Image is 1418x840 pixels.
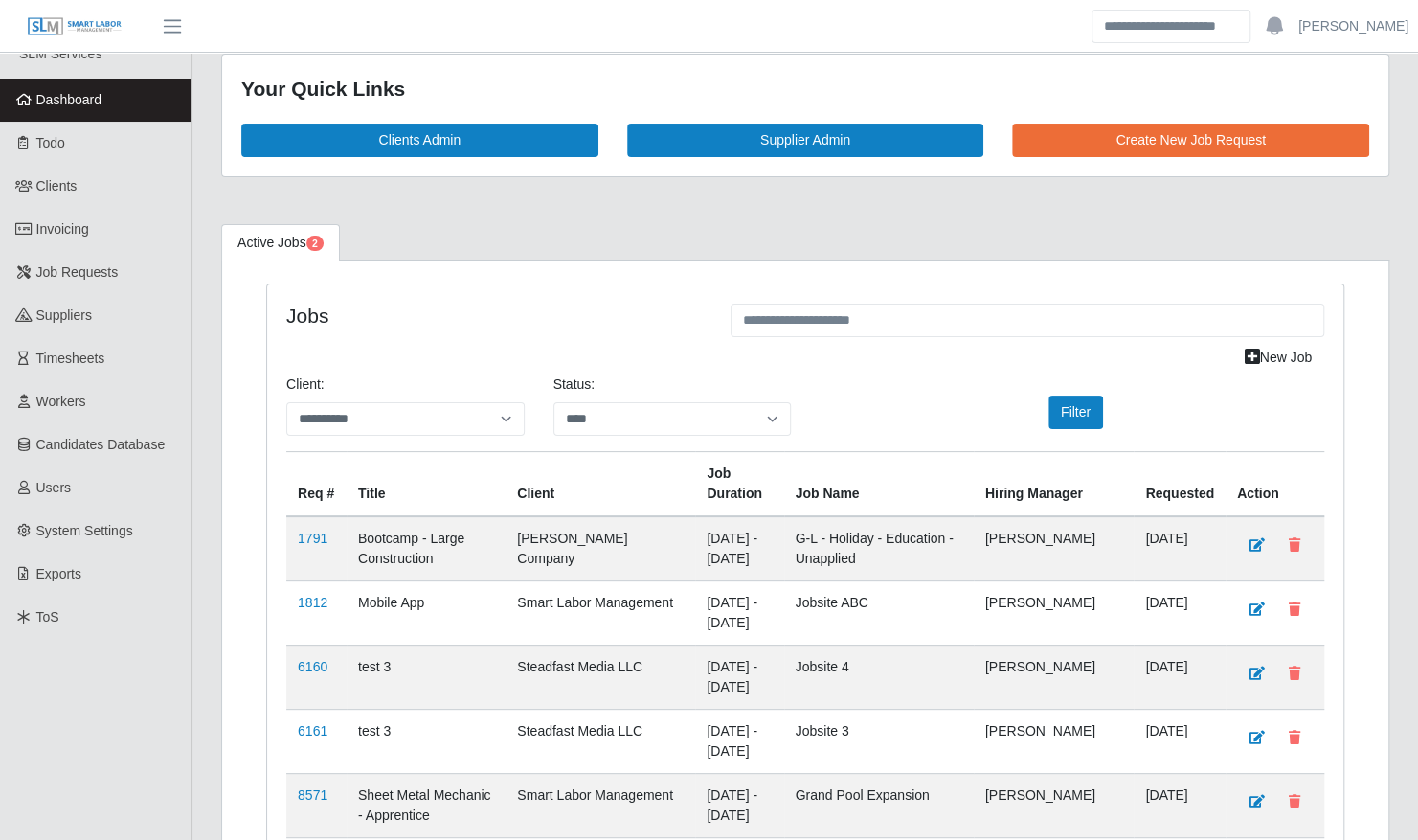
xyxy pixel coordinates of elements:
td: [DATE] - [DATE] [695,516,783,581]
th: Job Duration [695,451,783,516]
a: Clients Admin [241,124,598,157]
td: [DATE] - [DATE] [695,580,783,645]
td: test 3 [347,709,506,773]
span: Todo [36,135,65,150]
td: [DATE] [1134,773,1226,837]
a: [PERSON_NAME] [1298,16,1408,36]
span: Timesheets [36,351,105,366]
a: 6161 [298,723,327,738]
span: Clients [36,178,78,193]
img: SLM Logo [27,16,123,37]
div: Your Quick Links [241,74,1369,104]
td: Smart Labor Management [506,580,695,645]
td: [PERSON_NAME] [974,773,1135,837]
h4: Jobs [286,304,702,328]
td: [DATE] [1134,516,1226,581]
span: Users [36,480,72,495]
a: 1791 [298,531,327,546]
td: Steadfast Media LLC [506,645,695,709]
span: Pending Jobs [306,236,324,251]
th: Requested [1134,451,1226,516]
td: [PERSON_NAME] [974,580,1135,645]
a: Active Jobs [221,224,340,261]
td: Bootcamp - Large Construction [347,516,506,581]
td: [DATE] [1134,645,1226,709]
span: Workers [36,394,86,409]
th: Job Name [784,451,974,516]
a: 8571 [298,787,327,803]
a: New Job [1232,341,1324,375]
span: SLM Services [19,46,101,61]
th: Hiring Manager [974,451,1135,516]
button: Filter [1048,396,1103,429]
a: 6160 [298,659,327,674]
td: Jobsite ABC [784,580,974,645]
td: [PERSON_NAME] Company [506,516,695,581]
span: Candidates Database [36,437,166,452]
td: Steadfast Media LLC [506,709,695,773]
td: [DATE] - [DATE] [695,709,783,773]
td: [DATE] [1134,709,1226,773]
td: Jobsite 3 [784,709,974,773]
label: Client: [286,375,325,395]
th: Action [1226,451,1324,516]
td: Grand Pool Expansion [784,773,974,837]
input: Search [1092,10,1250,43]
a: Create New Job Request [1012,124,1369,157]
span: System Settings [36,523,133,538]
td: [DATE] - [DATE] [695,645,783,709]
td: [PERSON_NAME] [974,516,1135,581]
span: ToS [36,609,59,624]
td: [DATE] [1134,580,1226,645]
th: Req # [286,451,347,516]
span: Suppliers [36,307,92,323]
label: Status: [553,375,596,395]
span: Invoicing [36,221,89,237]
th: Client [506,451,695,516]
span: Exports [36,566,81,581]
td: test 3 [347,645,506,709]
td: [PERSON_NAME] [974,709,1135,773]
span: Dashboard [36,92,102,107]
td: [DATE] - [DATE] [695,773,783,837]
td: Smart Labor Management [506,773,695,837]
td: G-L - Holiday - Education - Unapplied [784,516,974,581]
th: Title [347,451,506,516]
td: Jobsite 4 [784,645,974,709]
a: 1812 [298,595,327,610]
td: [PERSON_NAME] [974,645,1135,709]
span: Job Requests [36,264,119,280]
a: Supplier Admin [627,124,984,157]
td: Sheet Metal Mechanic - Apprentice [347,773,506,837]
td: Mobile App [347,580,506,645]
